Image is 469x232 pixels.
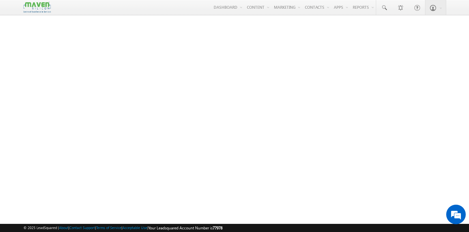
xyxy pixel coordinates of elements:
[59,225,68,230] a: About
[148,225,222,230] span: Your Leadsquared Account Number is
[69,225,95,230] a: Contact Support
[122,225,147,230] a: Acceptable Use
[213,225,222,230] span: 77978
[23,225,222,231] span: © 2025 LeadSquared | | | | |
[96,225,121,230] a: Terms of Service
[23,2,51,13] img: Custom Logo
